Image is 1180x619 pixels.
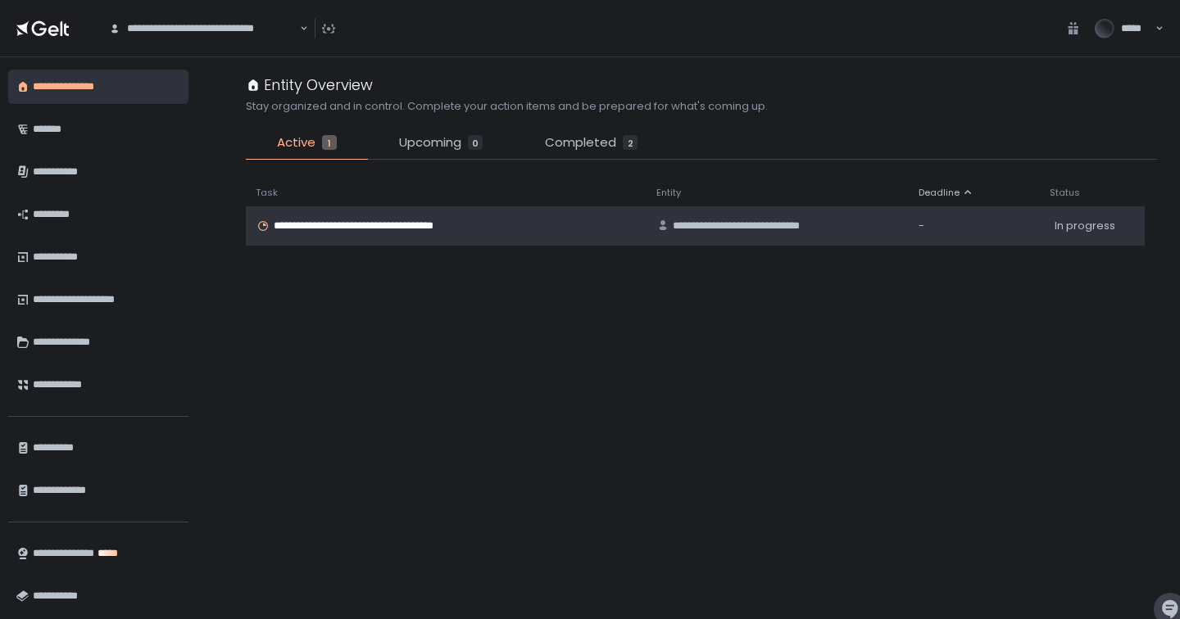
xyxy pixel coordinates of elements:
span: Completed [545,133,616,152]
span: In progress [1055,219,1115,233]
div: Entity Overview [246,74,373,96]
span: Task [256,187,278,199]
div: 2 [623,135,638,150]
span: Active [277,133,315,152]
div: 0 [468,135,483,150]
span: Deadline [919,187,960,199]
div: Search for option [98,11,308,47]
span: Upcoming [399,133,461,152]
span: Status [1050,187,1080,199]
input: Search for option [297,20,298,37]
span: - [919,219,924,233]
h2: Stay organized and in control. Complete your action items and be prepared for what's coming up. [246,99,768,114]
div: 1 [322,135,337,150]
span: Entity [656,187,681,199]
